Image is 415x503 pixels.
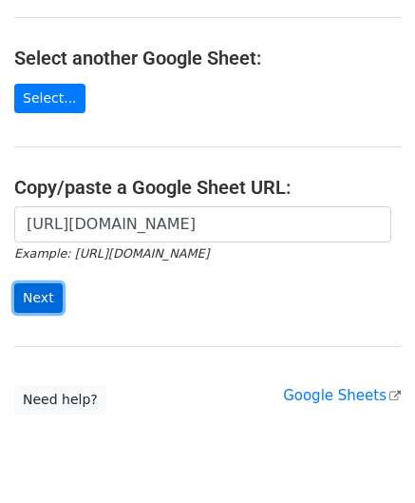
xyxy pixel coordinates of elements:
[14,385,106,415] a: Need help?
[14,246,209,261] small: Example: [URL][DOMAIN_NAME]
[14,206,391,242] input: Paste your Google Sheet URL here
[14,176,401,199] h4: Copy/paste a Google Sheet URL:
[14,84,85,113] a: Select...
[320,412,415,503] iframe: Chat Widget
[14,47,401,69] h4: Select another Google Sheet:
[283,387,401,404] a: Google Sheets
[14,283,63,313] input: Next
